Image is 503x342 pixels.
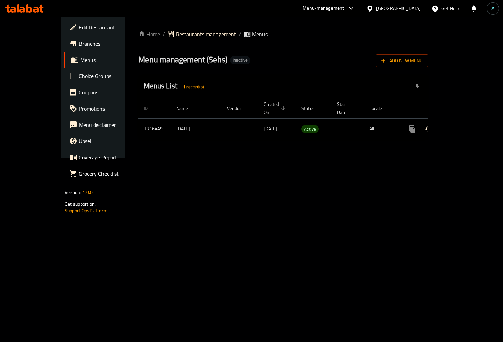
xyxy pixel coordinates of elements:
[239,30,241,38] li: /
[138,52,227,67] span: Menu management ( Sehs )
[168,30,236,38] a: Restaurants management
[64,100,145,117] a: Promotions
[303,4,344,13] div: Menu-management
[64,68,145,84] a: Choice Groups
[163,30,165,38] li: /
[179,81,208,92] div: Total records count
[64,84,145,100] a: Coupons
[230,57,250,63] span: Inactive
[64,36,145,52] a: Branches
[176,30,236,38] span: Restaurants management
[364,118,399,139] td: All
[301,125,319,133] span: Active
[301,104,323,112] span: Status
[138,30,428,38] nav: breadcrumb
[376,5,421,12] div: [GEOGRAPHIC_DATA]
[64,52,145,68] a: Menus
[64,149,145,165] a: Coverage Report
[79,137,140,145] span: Upsell
[381,56,423,65] span: Add New Menu
[337,100,356,116] span: Start Date
[65,200,96,208] span: Get support on:
[64,165,145,182] a: Grocery Checklist
[79,169,140,178] span: Grocery Checklist
[264,124,277,133] span: [DATE]
[144,81,208,92] h2: Menus List
[138,98,475,139] table: enhanced table
[80,56,140,64] span: Menus
[82,188,93,197] span: 1.0.0
[179,84,208,90] span: 1 record(s)
[230,56,250,64] div: Inactive
[264,100,288,116] span: Created On
[64,133,145,149] a: Upsell
[79,72,140,80] span: Choice Groups
[79,88,140,96] span: Coupons
[252,30,268,38] span: Menus
[176,104,197,112] span: Name
[144,104,157,112] span: ID
[404,121,420,137] button: more
[171,118,222,139] td: [DATE]
[79,153,140,161] span: Coverage Report
[79,121,140,129] span: Menu disclaimer
[409,78,426,95] div: Export file
[369,104,391,112] span: Locale
[64,19,145,36] a: Edit Restaurant
[138,30,160,38] a: Home
[64,117,145,133] a: Menu disclaimer
[138,118,171,139] td: 1316449
[331,118,364,139] td: -
[65,188,81,197] span: Version:
[65,206,108,215] a: Support.OpsPlatform
[420,121,437,137] button: Change Status
[79,105,140,113] span: Promotions
[399,98,475,119] th: Actions
[227,104,250,112] span: Vendor
[79,40,140,48] span: Branches
[79,23,140,31] span: Edit Restaurant
[491,5,494,12] span: A
[376,54,428,67] button: Add New Menu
